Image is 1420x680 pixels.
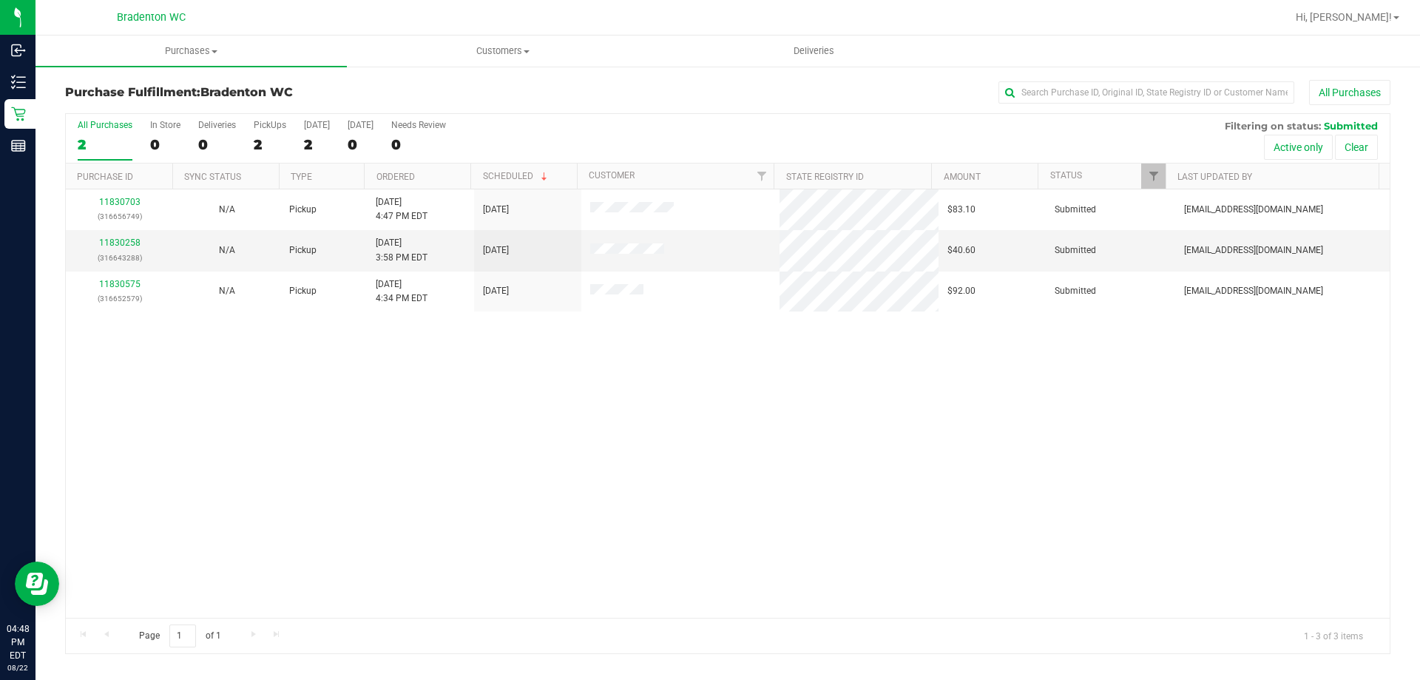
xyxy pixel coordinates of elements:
a: Type [291,172,312,182]
span: Not Applicable [219,204,235,215]
div: 0 [391,136,446,153]
span: [DATE] 4:34 PM EDT [376,277,427,306]
inline-svg: Retail [11,107,26,121]
div: Deliveries [198,120,236,130]
span: [DATE] 3:58 PM EDT [376,236,427,264]
button: All Purchases [1309,80,1390,105]
span: [DATE] 4:47 PM EDT [376,195,427,223]
span: Bradenton WC [117,11,186,24]
button: N/A [219,243,235,257]
a: 11830703 [99,197,141,207]
p: 08/22 [7,662,29,673]
span: 1 - 3 of 3 items [1292,625,1375,647]
div: PickUps [254,120,286,130]
span: Submitted [1055,243,1096,257]
span: $83.10 [947,203,976,217]
h3: Purchase Fulfillment: [65,86,507,99]
div: 2 [254,136,286,153]
span: Submitted [1324,120,1378,132]
div: 0 [198,136,236,153]
span: [DATE] [483,203,509,217]
iframe: Resource center [15,562,59,606]
a: Purchases [35,36,347,67]
div: Needs Review [391,120,446,130]
a: Deliveries [658,36,970,67]
span: Pickup [289,243,317,257]
span: Submitted [1055,284,1096,298]
span: Filtering on status: [1225,120,1321,132]
span: [EMAIL_ADDRESS][DOMAIN_NAME] [1184,203,1323,217]
a: 11830258 [99,238,141,248]
div: 2 [304,136,330,153]
span: $92.00 [947,284,976,298]
span: Submitted [1055,203,1096,217]
p: (316652579) [75,292,164,306]
div: 0 [150,136,180,153]
span: Not Applicable [219,286,235,296]
a: Filter [749,164,774,189]
div: [DATE] [348,120,373,130]
a: Ordered [376,172,415,182]
a: Status [1050,170,1082,181]
span: Bradenton WC [200,85,293,99]
span: Not Applicable [219,245,235,255]
div: [DATE] [304,120,330,130]
a: 11830575 [99,279,141,289]
a: Purchase ID [77,172,133,182]
button: Active only [1264,135,1333,160]
p: (316643288) [75,251,164,265]
a: Sync Status [184,172,241,182]
div: 0 [348,136,373,153]
a: Filter [1141,164,1166,189]
span: Page of 1 [126,625,233,647]
button: N/A [219,203,235,217]
a: Customers [347,36,658,67]
input: 1 [169,625,196,647]
a: Scheduled [483,171,550,181]
span: Pickup [289,284,317,298]
a: Customer [589,170,635,181]
span: Purchases [35,44,347,58]
span: [DATE] [483,284,509,298]
span: [DATE] [483,243,509,257]
div: In Store [150,120,180,130]
inline-svg: Inventory [11,75,26,90]
a: State Registry ID [786,172,864,182]
button: Clear [1335,135,1378,160]
button: N/A [219,284,235,298]
span: [EMAIL_ADDRESS][DOMAIN_NAME] [1184,243,1323,257]
p: (316656749) [75,209,164,223]
inline-svg: Reports [11,138,26,153]
a: Amount [944,172,981,182]
span: Customers [348,44,657,58]
span: Hi, [PERSON_NAME]! [1296,11,1392,23]
a: Last Updated By [1177,172,1252,182]
div: All Purchases [78,120,132,130]
span: $40.60 [947,243,976,257]
span: Deliveries [774,44,854,58]
input: Search Purchase ID, Original ID, State Registry ID or Customer Name... [998,81,1294,104]
span: Pickup [289,203,317,217]
p: 04:48 PM EDT [7,622,29,662]
span: [EMAIL_ADDRESS][DOMAIN_NAME] [1184,284,1323,298]
div: 2 [78,136,132,153]
inline-svg: Inbound [11,43,26,58]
